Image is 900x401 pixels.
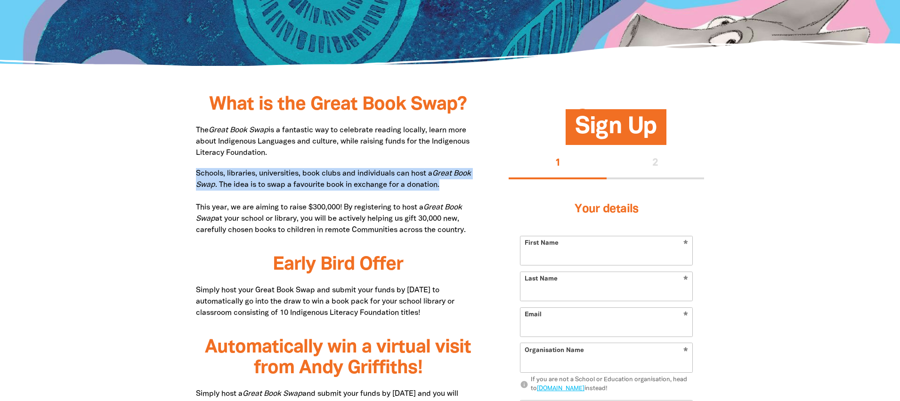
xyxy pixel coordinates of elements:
[243,391,302,397] em: Great Book Swap
[196,170,471,188] em: Great Book Swap
[537,386,584,392] a: [DOMAIN_NAME]
[273,256,403,273] span: Early Bird Offer
[520,381,528,389] i: info
[209,96,467,113] span: What is the Great Book Swap?
[196,204,462,222] em: Great Book Swap
[520,191,693,228] h3: Your details
[509,149,607,179] button: Stage 1
[531,376,693,394] div: If you are not a School or Education organisation, head to instead!
[196,285,481,319] p: Simply host your Great Book Swap and submit your funds by [DATE] to automatically go into the dra...
[205,339,471,377] span: Automatically win a virtual visit from Andy Griffiths!
[209,127,268,134] em: Great Book Swap
[196,125,481,159] p: The is a fantastic way to celebrate reading locally, learn more about Indigenous Languages and cu...
[575,117,657,145] span: Sign Up
[196,168,481,236] p: Schools, libraries, universities, book clubs and individuals can host a . The idea is to swap a f...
